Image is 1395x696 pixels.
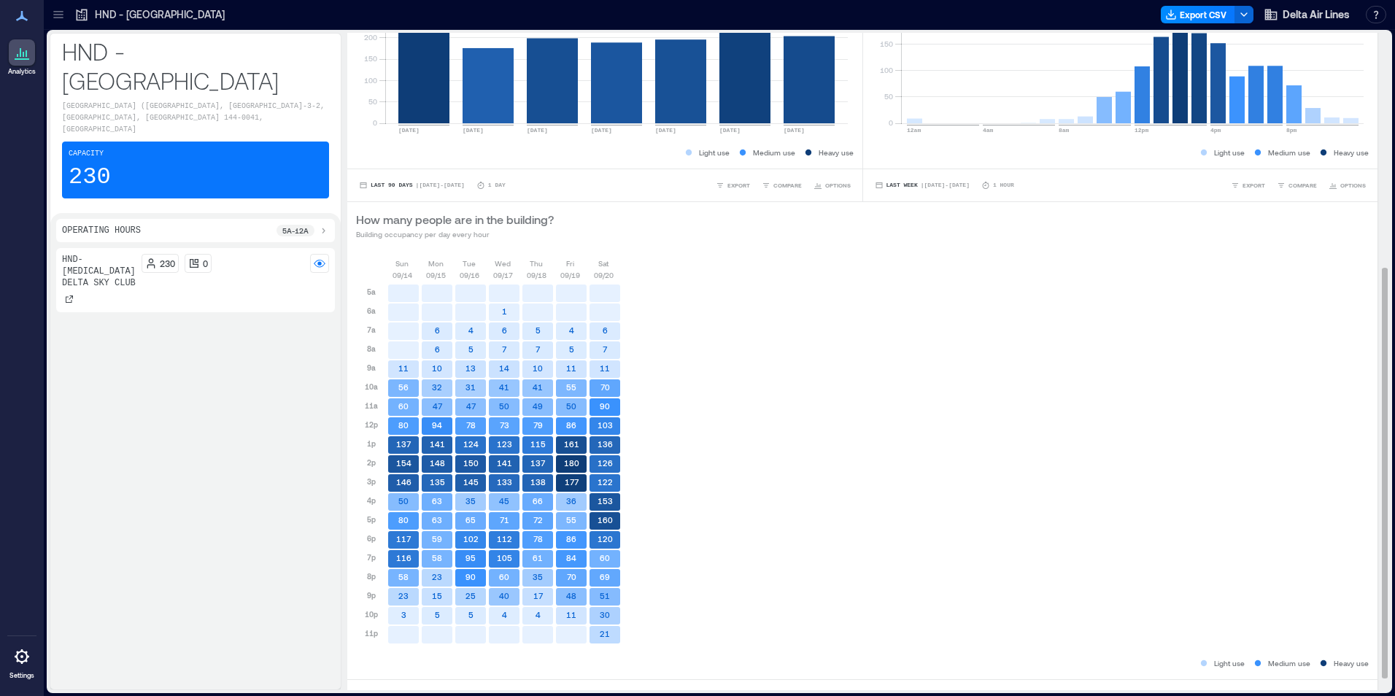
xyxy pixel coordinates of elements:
p: Heavy use [1334,657,1369,669]
p: Mon [428,258,444,269]
p: 09/16 [460,269,479,281]
text: 4 [468,325,474,335]
text: 70 [600,382,610,392]
span: COMPARE [1288,181,1317,190]
text: 94 [432,420,442,430]
text: 102 [463,534,479,544]
text: 21 [600,629,610,638]
text: 160 [598,515,613,525]
text: 3 [401,610,406,619]
p: Operating Hours [62,225,141,236]
text: 5 [536,325,541,335]
p: 5a - 12a [282,225,309,236]
text: 90 [465,572,476,581]
text: 180 [564,458,579,468]
a: Settings [4,639,39,684]
text: 7 [502,344,507,354]
text: 55 [566,382,576,392]
button: COMPARE [759,178,805,193]
button: Last 90 Days |[DATE]-[DATE] [356,178,468,193]
text: 161 [564,439,579,449]
span: EXPORT [727,181,750,190]
tspan: 50 [368,97,377,106]
text: 11 [566,363,576,373]
text: 80 [398,515,409,525]
tspan: 0 [373,118,377,127]
text: 60 [499,572,509,581]
text: 123 [497,439,512,449]
p: 09/20 [594,269,614,281]
text: 153 [598,496,613,506]
text: 112 [497,534,512,544]
text: 146 [396,477,411,487]
p: 3p [367,476,376,487]
text: 55 [566,515,576,525]
text: 7 [536,344,541,354]
text: 41 [533,382,543,392]
text: 47 [466,401,476,411]
text: 6 [435,344,440,354]
text: 4 [536,610,541,619]
p: 8a [367,343,376,355]
text: 78 [533,534,543,544]
p: 1 Day [488,181,506,190]
text: 6 [603,325,608,335]
text: 41 [499,382,509,392]
button: COMPARE [1274,178,1320,193]
text: 11 [600,363,610,373]
text: 150 [463,458,479,468]
text: 32 [432,382,442,392]
text: 15 [432,591,442,600]
text: 61 [533,553,543,562]
text: 12pm [1135,127,1148,134]
text: 141 [497,458,512,468]
p: HND-[MEDICAL_DATA] Delta Sky Club [62,254,136,289]
p: Medium use [1268,657,1310,669]
text: 117 [396,534,411,544]
text: 8pm [1286,127,1297,134]
tspan: 100 [364,76,377,85]
text: 79 [533,420,543,430]
button: EXPORT [713,178,753,193]
text: 1 [502,306,507,316]
p: 10p [365,608,378,620]
text: 31 [465,382,476,392]
text: 5 [468,610,474,619]
p: 09/14 [393,269,412,281]
p: Capacity [69,148,104,160]
p: Light use [1214,657,1245,669]
text: 10 [533,363,543,373]
text: 50 [566,401,576,411]
text: [DATE] [655,127,676,134]
p: 7p [367,552,376,563]
text: 69 [600,572,610,581]
text: 5 [569,344,574,354]
text: 12am [907,127,921,134]
p: Wed [495,258,511,269]
text: 122 [598,477,613,487]
text: 35 [465,496,476,506]
text: 103 [598,420,613,430]
p: 6a [367,305,376,317]
text: 13 [465,363,476,373]
p: 09/15 [426,269,446,281]
text: 11 [566,610,576,619]
text: 58 [432,553,442,562]
text: 17 [533,591,544,600]
text: 116 [396,553,411,562]
text: 115 [530,439,546,449]
p: 8p [367,571,376,582]
text: 60 [600,553,610,562]
p: 1p [367,438,376,449]
text: [DATE] [719,127,741,134]
text: 23 [432,572,442,581]
p: 09/17 [493,269,513,281]
text: 73 [500,420,509,430]
text: 49 [533,401,543,411]
span: COMPARE [773,181,802,190]
p: 11p [365,627,378,639]
text: 137 [396,439,411,449]
text: [DATE] [784,127,805,134]
text: [DATE] [527,127,548,134]
button: OPTIONS [811,178,854,193]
